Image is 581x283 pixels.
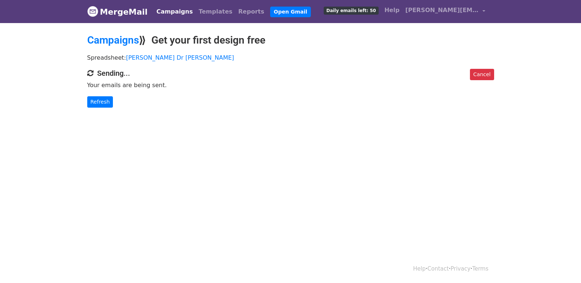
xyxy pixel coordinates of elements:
a: Help [382,3,402,18]
h4: Sending... [87,69,494,78]
p: Your emails are being sent. [87,81,494,89]
a: Privacy [451,265,470,272]
a: Help [413,265,426,272]
a: Open Gmail [270,7,311,17]
span: Daily emails left: 50 [324,7,378,15]
p: Spreadsheet: [87,54,494,62]
a: Cancel [470,69,494,80]
a: [PERSON_NAME][EMAIL_ADDRESS][DOMAIN_NAME] [402,3,488,20]
a: Terms [472,265,488,272]
span: [PERSON_NAME][EMAIL_ADDRESS][DOMAIN_NAME] [405,6,479,15]
a: Campaigns [87,34,139,46]
a: Campaigns [154,4,196,19]
a: Refresh [87,96,113,108]
a: MergeMail [87,4,148,19]
h2: ⟫ Get your first design free [87,34,494,46]
a: [PERSON_NAME] Dr [PERSON_NAME] [126,54,234,61]
a: Reports [235,4,267,19]
a: Contact [427,265,449,272]
img: MergeMail logo [87,6,98,17]
a: Templates [196,4,235,19]
a: Daily emails left: 50 [321,3,381,18]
